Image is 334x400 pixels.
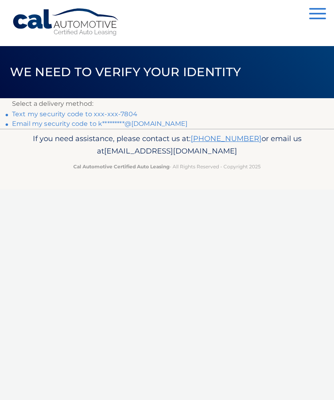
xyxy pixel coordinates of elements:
a: Cal Automotive [12,8,120,36]
button: Menu [309,8,326,21]
span: We need to verify your identity [10,65,241,79]
strong: Cal Automotive Certified Auto Leasing [73,164,169,170]
p: If you need assistance, please contact us at: or email us at [12,132,322,158]
a: Email my security code to k*********@[DOMAIN_NAME] [12,120,187,127]
span: [EMAIL_ADDRESS][DOMAIN_NAME] [104,146,237,156]
p: - All Rights Reserved - Copyright 2025 [12,162,322,171]
a: Text my security code to xxx-xxx-7804 [12,110,137,118]
p: Select a delivery method: [12,98,322,109]
a: [PHONE_NUMBER] [191,134,262,143]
